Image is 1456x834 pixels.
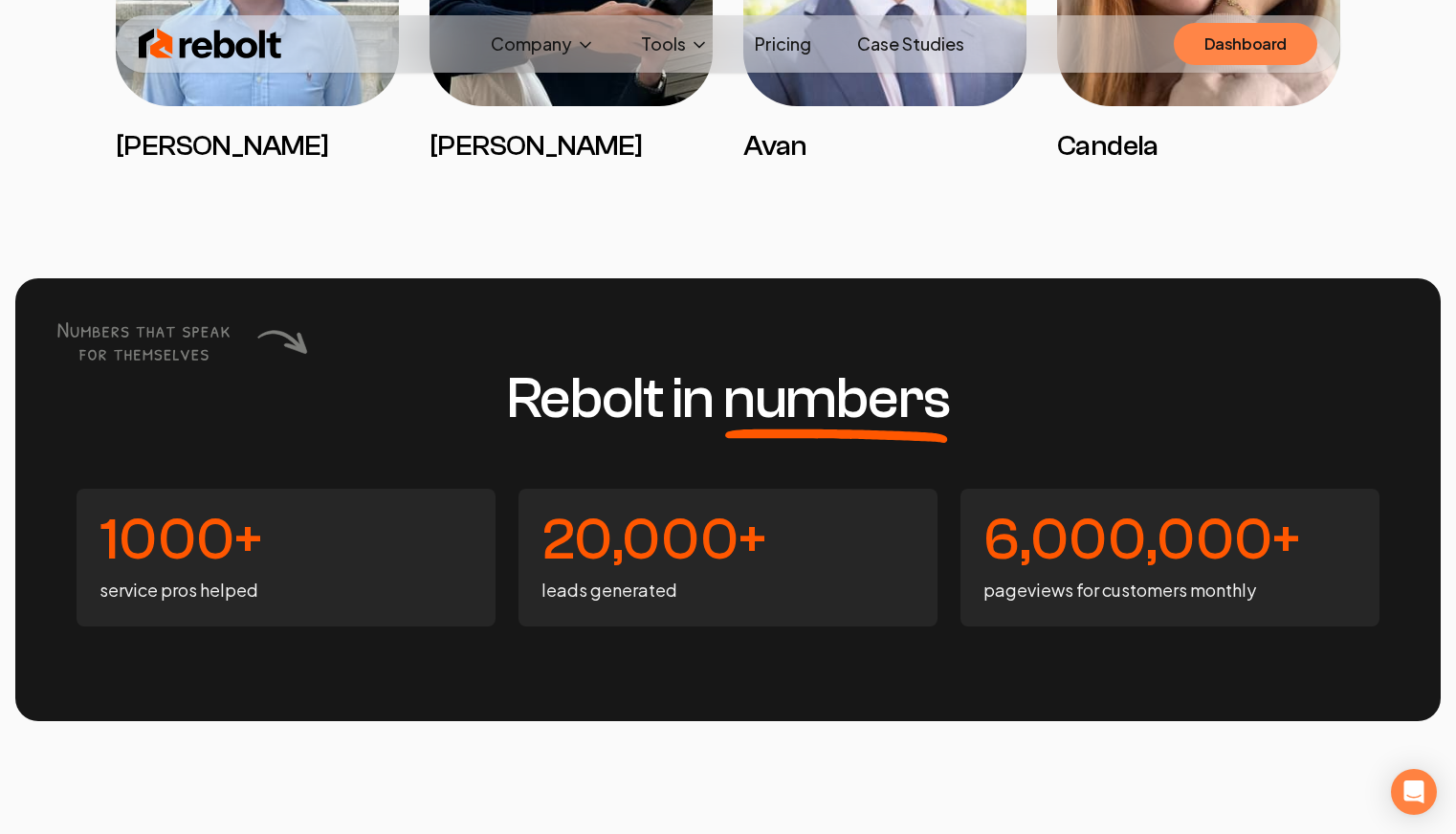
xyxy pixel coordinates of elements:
a: Case Studies [842,25,980,63]
div: Open Intercom Messenger [1391,769,1437,815]
h3: Avan [743,129,1026,164]
h4: 6,000,000+ [983,512,1357,569]
p: service pros helped [99,577,473,604]
h3: Candela [1057,129,1340,164]
img: Rebolt Logo [139,25,282,63]
h4: 1000+ [99,512,473,569]
h3: Rebolt in [507,370,950,428]
a: Dashboard [1174,23,1317,65]
button: Tools [626,25,724,63]
span: numbers [723,370,950,428]
a: Pricing [739,25,827,63]
button: Company [475,25,610,63]
h3: [PERSON_NAME] [116,129,399,164]
h3: [PERSON_NAME] [430,129,713,164]
p: leads generated [541,577,915,604]
h4: 20,000+ [541,512,915,569]
p: pageviews for customers monthly [983,577,1357,604]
